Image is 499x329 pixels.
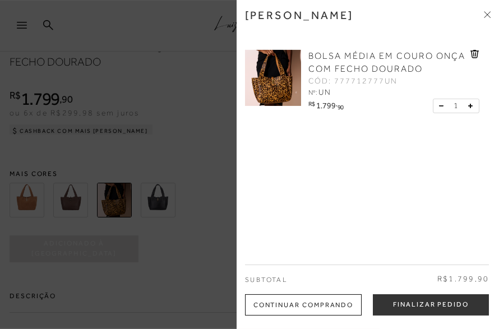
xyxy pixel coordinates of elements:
span: Nº: [308,89,317,96]
div: Continuar Comprando [245,294,362,316]
span: BOLSA MÉDIA EM COURO ONÇA COM FECHO DOURADO [308,51,465,74]
span: CÓD: 777712777UN [308,76,398,87]
img: BOLSA MÉDIA EM COURO ONÇA COM FECHO DOURADO [245,50,301,106]
a: BOLSA MÉDIA EM COURO ONÇA COM FECHO DOURADO [308,50,468,76]
span: 1 [454,100,458,112]
i: , [336,101,344,107]
span: 1.799 [316,101,336,110]
span: UN [318,87,331,96]
h3: [PERSON_NAME] [245,8,354,22]
span: 90 [338,104,344,110]
button: Finalizar Pedido [373,294,489,316]
i: R$ [308,101,315,107]
span: Subtotal [245,276,287,284]
span: R$1.799,90 [437,274,489,285]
